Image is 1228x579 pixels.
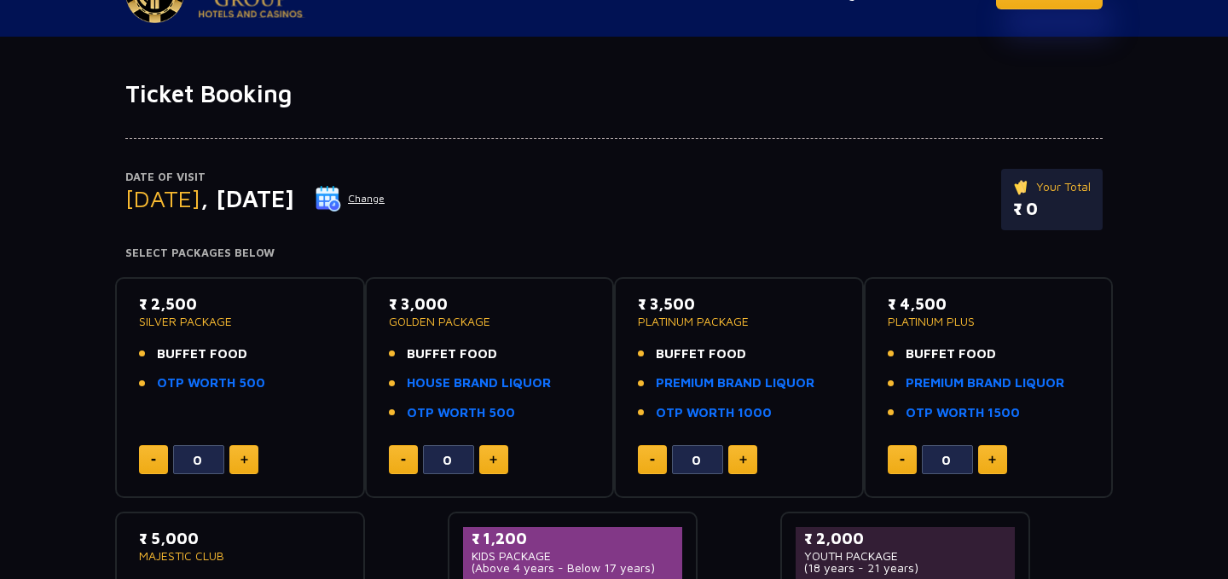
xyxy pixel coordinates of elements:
img: minus [151,459,156,461]
img: plus [240,455,248,464]
img: minus [650,459,655,461]
a: PREMIUM BRAND LIQUOR [656,373,814,393]
p: PLATINUM PLUS [888,316,1090,327]
img: minus [401,459,406,461]
a: HOUSE BRAND LIQUOR [407,373,551,393]
h4: Select Packages Below [125,246,1103,260]
p: PLATINUM PACKAGE [638,316,840,327]
a: OTP WORTH 500 [157,373,265,393]
p: SILVER PACKAGE [139,316,341,327]
a: PREMIUM BRAND LIQUOR [906,373,1064,393]
a: OTP WORTH 1000 [656,403,772,423]
p: ₹ 3,000 [389,292,591,316]
a: OTP WORTH 1500 [906,403,1020,423]
span: BUFFET FOOD [407,345,497,364]
p: Your Total [1013,177,1091,196]
h1: Ticket Booking [125,79,1103,108]
p: ₹ 5,000 [139,527,341,550]
span: [DATE] [125,184,200,212]
span: , [DATE] [200,184,294,212]
img: minus [900,459,905,461]
img: plus [739,455,747,464]
p: GOLDEN PACKAGE [389,316,591,327]
p: MAJESTIC CLUB [139,550,341,562]
a: OTP WORTH 500 [407,403,515,423]
p: KIDS PACKAGE [472,550,674,562]
p: (18 years - 21 years) [804,562,1006,574]
p: YOUTH PACKAGE [804,550,1006,562]
p: ₹ 3,500 [638,292,840,316]
button: Change [315,185,385,212]
p: Date of Visit [125,169,385,186]
p: ₹ 2,000 [804,527,1006,550]
p: ₹ 4,500 [888,292,1090,316]
img: plus [988,455,996,464]
p: ₹ 0 [1013,196,1091,222]
span: BUFFET FOOD [656,345,746,364]
p: (Above 4 years - Below 17 years) [472,562,674,574]
span: BUFFET FOOD [906,345,996,364]
p: ₹ 1,200 [472,527,674,550]
img: ticket [1013,177,1031,196]
span: BUFFET FOOD [157,345,247,364]
p: ₹ 2,500 [139,292,341,316]
img: plus [489,455,497,464]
